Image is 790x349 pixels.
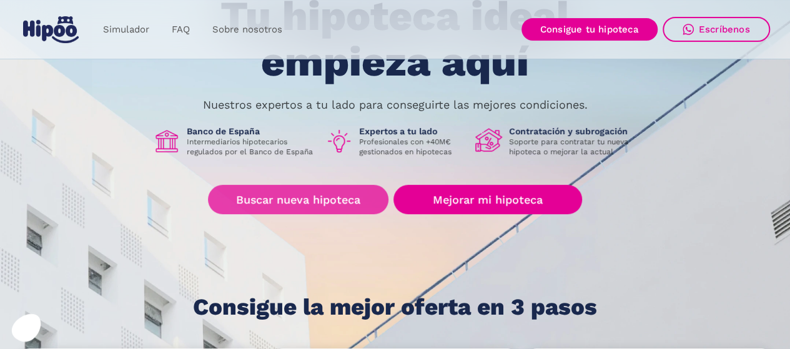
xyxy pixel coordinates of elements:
[21,11,82,48] a: home
[393,185,581,214] a: Mejorar mi hipoteca
[201,17,294,42] a: Sobre nosotros
[187,125,315,137] h1: Banco de España
[187,137,315,157] p: Intermediarios hipotecarios regulados por el Banco de España
[203,100,588,110] p: Nuestros expertos a tu lado para conseguirte las mejores condiciones.
[359,137,465,157] p: Profesionales con +40M€ gestionados en hipotecas
[193,295,597,320] h1: Consigue la mejor oferta en 3 pasos
[359,125,465,137] h1: Expertos a tu lado
[509,137,638,157] p: Soporte para contratar tu nueva hipoteca o mejorar la actual
[521,18,658,41] a: Consigue tu hipoteca
[663,17,770,42] a: Escríbenos
[699,24,750,35] div: Escríbenos
[92,17,160,42] a: Simulador
[160,17,201,42] a: FAQ
[509,125,638,137] h1: Contratación y subrogación
[208,185,388,214] a: Buscar nueva hipoteca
